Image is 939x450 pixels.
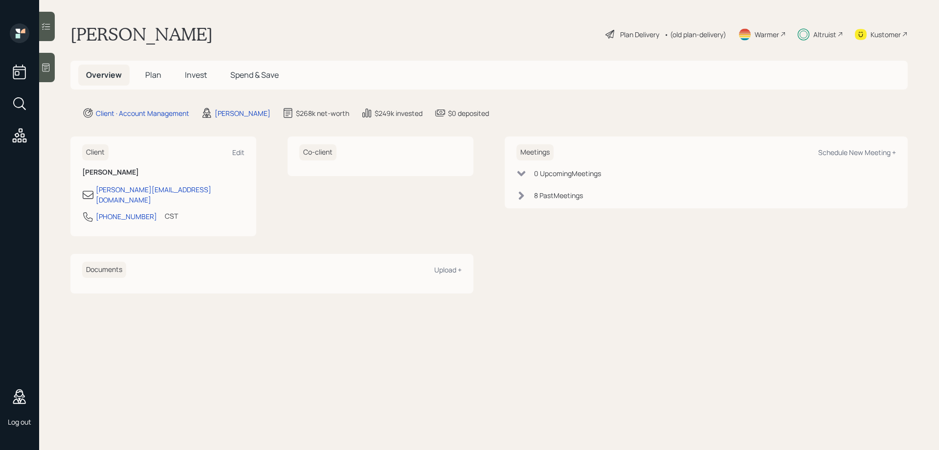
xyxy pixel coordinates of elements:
[755,29,779,40] div: Warmer
[185,69,207,80] span: Invest
[813,29,836,40] div: Altruist
[96,108,189,118] div: Client · Account Management
[232,148,245,157] div: Edit
[534,190,583,201] div: 8 Past Meeting s
[299,144,336,160] h6: Co-client
[664,29,726,40] div: • (old plan-delivery)
[86,69,122,80] span: Overview
[82,262,126,278] h6: Documents
[620,29,659,40] div: Plan Delivery
[82,144,109,160] h6: Client
[375,108,423,118] div: $249k invested
[296,108,349,118] div: $268k net-worth
[871,29,901,40] div: Kustomer
[534,168,601,179] div: 0 Upcoming Meeting s
[818,148,896,157] div: Schedule New Meeting +
[70,23,213,45] h1: [PERSON_NAME]
[96,211,157,222] div: [PHONE_NUMBER]
[434,265,462,274] div: Upload +
[516,144,554,160] h6: Meetings
[215,108,270,118] div: [PERSON_NAME]
[96,184,245,205] div: [PERSON_NAME][EMAIL_ADDRESS][DOMAIN_NAME]
[230,69,279,80] span: Spend & Save
[82,168,245,177] h6: [PERSON_NAME]
[8,417,31,427] div: Log out
[165,211,178,221] div: CST
[145,69,161,80] span: Plan
[448,108,489,118] div: $0 deposited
